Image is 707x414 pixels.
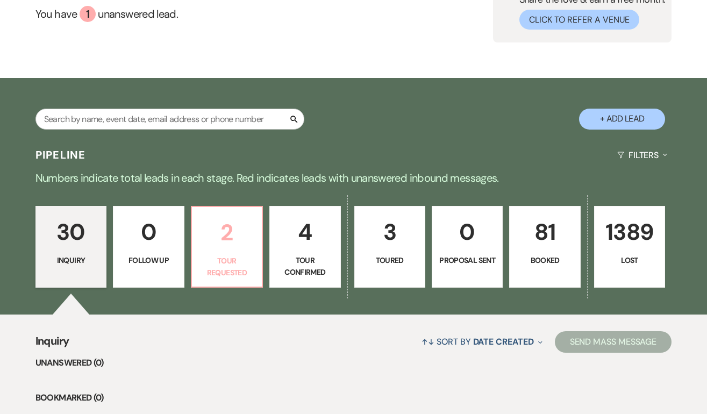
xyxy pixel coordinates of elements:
[269,206,340,288] a: 4Tour Confirmed
[120,254,177,266] p: Follow Up
[198,215,255,251] p: 2
[361,254,418,266] p: Toured
[35,333,69,356] span: Inquiry
[191,206,263,288] a: 2Tour Requested
[80,6,96,22] div: 1
[42,254,99,266] p: Inquiry
[509,206,580,288] a: 81Booked
[594,206,665,288] a: 1389Lost
[198,255,255,279] p: Tour Requested
[579,109,665,130] button: + Add Lead
[601,214,658,250] p: 1389
[417,327,546,356] button: Sort By Date Created
[35,109,304,130] input: Search by name, event date, email address or phone number
[276,254,333,279] p: Tour Confirmed
[354,206,425,288] a: 3Toured
[439,214,496,250] p: 0
[439,254,496,266] p: Proposal Sent
[35,356,672,370] li: Unanswered (0)
[432,206,503,288] a: 0Proposal Sent
[519,10,639,30] button: Click to Refer a Venue
[422,336,434,347] span: ↑↓
[35,206,106,288] a: 30Inquiry
[276,214,333,250] p: 4
[601,254,658,266] p: Lost
[35,391,672,405] li: Bookmarked (0)
[473,336,534,347] span: Date Created
[361,214,418,250] p: 3
[516,214,573,250] p: 81
[35,6,426,22] a: You have 1 unanswered lead.
[613,141,672,169] button: Filters
[35,147,86,162] h3: Pipeline
[555,331,672,353] button: Send Mass Message
[113,206,184,288] a: 0Follow Up
[516,254,573,266] p: Booked
[42,214,99,250] p: 30
[120,214,177,250] p: 0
